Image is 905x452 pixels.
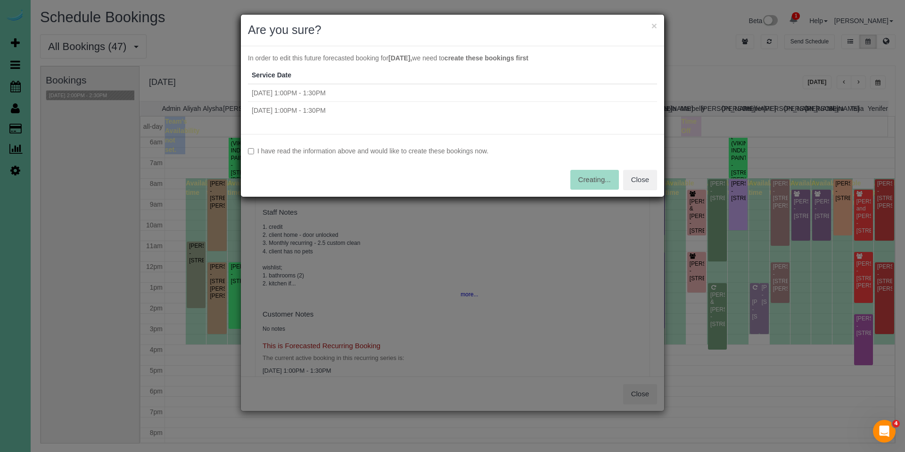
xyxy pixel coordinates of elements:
[444,54,528,62] strong: create these bookings first
[248,84,657,102] td: [DATE] 1:00PM - 1:30PM
[248,148,254,154] input: I have read the information above and would like to create these bookings now.
[623,170,657,190] button: Close
[248,102,657,119] td: [DATE] 1:00PM - 1:30PM
[388,54,412,62] strong: [DATE],
[248,67,657,84] th: Service Date
[248,146,657,156] label: I have read the information above and would like to create these bookings now.
[248,22,657,39] h2: Are you sure?
[651,21,657,31] button: ×
[892,420,900,427] span: 4
[248,53,657,63] p: In order to edit this future forecasted booking for we need to
[873,420,896,443] iframe: Intercom live chat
